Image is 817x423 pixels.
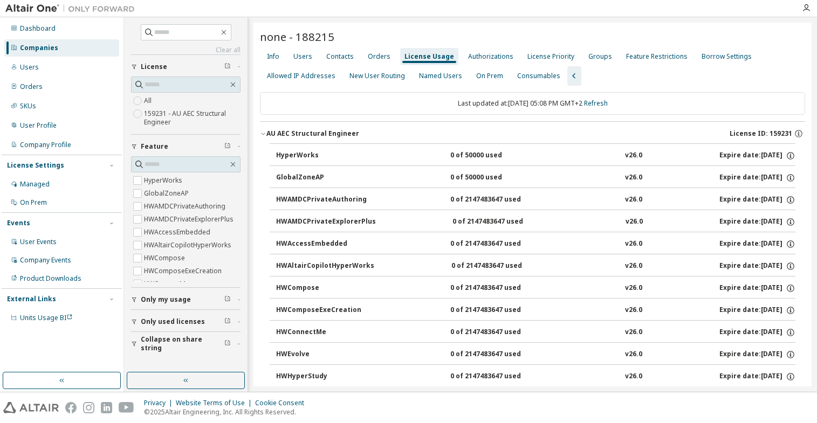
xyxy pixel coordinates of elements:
[131,310,241,334] button: Only used licenses
[450,372,547,382] div: 0 of 2147483647 used
[144,107,241,129] label: 159231 - AU AEC Structural Engineer
[276,328,373,337] div: HWConnectMe
[3,402,59,413] img: altair_logo.svg
[719,350,795,359] div: Expire date: [DATE]
[83,402,94,413] img: instagram.svg
[276,350,373,359] div: HWEvolve
[625,173,642,183] div: v26.0
[141,317,205,326] span: Only used licenses
[450,350,547,359] div: 0 of 2147483647 used
[65,402,77,413] img: facebook.svg
[144,407,311,417] p: © 2025 Altair Engineering, Inc. All Rights Reserved.
[276,232,795,256] button: HWAccessEmbedded0 of 2147483647 usedv26.0Expire date:[DATE]
[224,295,231,304] span: Clear filter
[224,317,231,326] span: Clear filter
[20,238,57,246] div: User Events
[450,239,547,249] div: 0 of 2147483647 used
[625,306,642,315] div: v26.0
[224,142,231,151] span: Clear filter
[260,29,334,44] span: none - 188215
[144,239,234,252] label: HWAltairCopilotHyperWorks
[276,321,795,344] button: HWConnectMe0 of 2147483647 usedv26.0Expire date:[DATE]
[450,306,547,315] div: 0 of 2147483647 used
[625,328,642,337] div: v26.0
[588,52,612,61] div: Groups
[468,52,513,61] div: Authorizations
[20,24,56,33] div: Dashboard
[276,306,373,315] div: HWComposeExeCreation
[276,210,795,234] button: HWAMDCPrivateExplorerPlus0 of 2147483647 usedv26.0Expire date:[DATE]
[144,187,191,200] label: GlobalZoneAP
[7,161,64,170] div: License Settings
[276,343,795,366] button: HWEvolve0 of 2147483647 usedv26.0Expire date:[DATE]
[267,72,335,80] div: Allowed IP Addresses
[7,219,30,227] div: Events
[326,52,354,61] div: Contacts
[625,151,642,161] div: v26.0
[119,402,134,413] img: youtube.svg
[141,335,224,352] span: Collapse on share string
[276,151,373,161] div: HyperWorks
[450,151,547,161] div: 0 of 50000 used
[276,372,373,382] div: HWHyperStudy
[20,63,39,72] div: Users
[20,274,81,283] div: Product Downloads
[626,217,643,227] div: v26.0
[276,217,376,227] div: HWAMDCPrivateExplorerPlus
[625,350,642,359] div: v26.0
[719,261,795,271] div: Expire date: [DATE]
[176,399,255,407] div: Website Terms of Use
[20,256,71,265] div: Company Events
[101,402,112,413] img: linkedin.svg
[144,200,228,213] label: HWAMDCPrivateAuthoring
[450,283,547,293] div: 0 of 2147483647 used
[719,239,795,249] div: Expire date: [DATE]
[20,313,73,322] span: Units Usage BI
[260,122,805,145] button: AU AEC Structural EngineerLicense ID: 159231
[719,151,795,161] div: Expire date: [DATE]
[20,82,43,91] div: Orders
[276,173,373,183] div: GlobalZoneAP
[276,254,795,278] button: HWAltairCopilotHyperWorks0 of 2147483647 usedv26.0Expire date:[DATE]
[141,63,167,71] span: License
[144,174,184,187] label: HyperWorks
[368,52,390,61] div: Orders
[276,261,374,271] div: HWAltairCopilotHyperWorks
[5,3,140,14] img: Altair One
[141,142,168,151] span: Feature
[276,276,795,300] button: HWCompose0 of 2147483647 usedv26.0Expire date:[DATE]
[131,288,241,311] button: Only my usage
[224,339,231,348] span: Clear filter
[276,299,795,322] button: HWComposeExeCreation0 of 2147483647 usedv26.0Expire date:[DATE]
[20,44,58,52] div: Companies
[719,173,795,183] div: Expire date: [DATE]
[584,99,608,108] a: Refresh
[144,94,154,107] label: All
[144,213,236,226] label: HWAMDCPrivateExplorerPlus
[719,195,795,205] div: Expire date: [DATE]
[626,52,688,61] div: Feature Restrictions
[20,180,50,189] div: Managed
[276,195,373,205] div: HWAMDCPrivateAuthoring
[730,129,792,138] span: License ID: 159231
[276,239,373,249] div: HWAccessEmbedded
[719,217,795,227] div: Expire date: [DATE]
[131,332,241,356] button: Collapse on share string
[20,121,57,130] div: User Profile
[276,144,795,168] button: HyperWorks0 of 50000 usedv26.0Expire date:[DATE]
[131,135,241,158] button: Feature
[293,52,312,61] div: Users
[260,92,805,115] div: Last updated at: [DATE] 05:08 PM GMT+2
[719,328,795,337] div: Expire date: [DATE]
[625,239,642,249] div: v26.0
[625,261,642,271] div: v26.0
[131,55,241,79] button: License
[276,188,795,212] button: HWAMDCPrivateAuthoring0 of 2147483647 usedv26.0Expire date:[DATE]
[276,283,373,293] div: HWCompose
[625,283,642,293] div: v26.0
[20,141,71,149] div: Company Profile
[276,166,795,190] button: GlobalZoneAP0 of 50000 usedv26.0Expire date:[DATE]
[144,226,212,239] label: HWAccessEmbedded
[450,173,547,183] div: 0 of 50000 used
[255,399,311,407] div: Cookie Consent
